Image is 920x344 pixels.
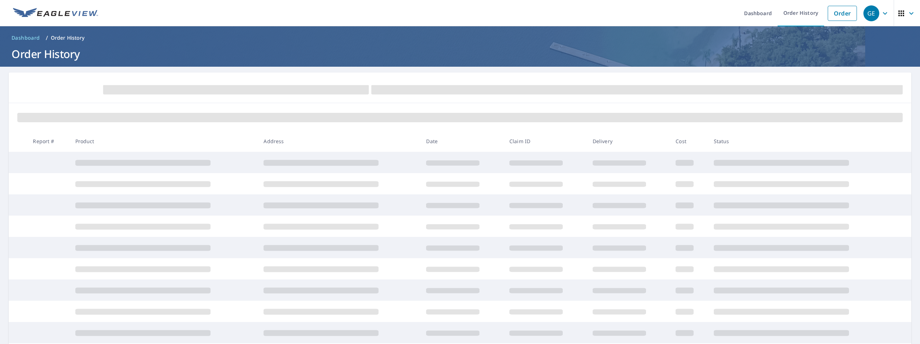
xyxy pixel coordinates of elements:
[670,131,708,152] th: Cost
[9,47,911,61] h1: Order History
[587,131,670,152] th: Delivery
[828,6,857,21] a: Order
[12,34,40,41] span: Dashboard
[863,5,879,21] div: GE
[420,131,504,152] th: Date
[13,8,98,19] img: EV Logo
[46,34,48,42] li: /
[9,32,911,44] nav: breadcrumb
[258,131,420,152] th: Address
[51,34,85,41] p: Order History
[27,131,69,152] th: Report #
[70,131,258,152] th: Product
[9,32,43,44] a: Dashboard
[708,131,897,152] th: Status
[504,131,587,152] th: Claim ID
